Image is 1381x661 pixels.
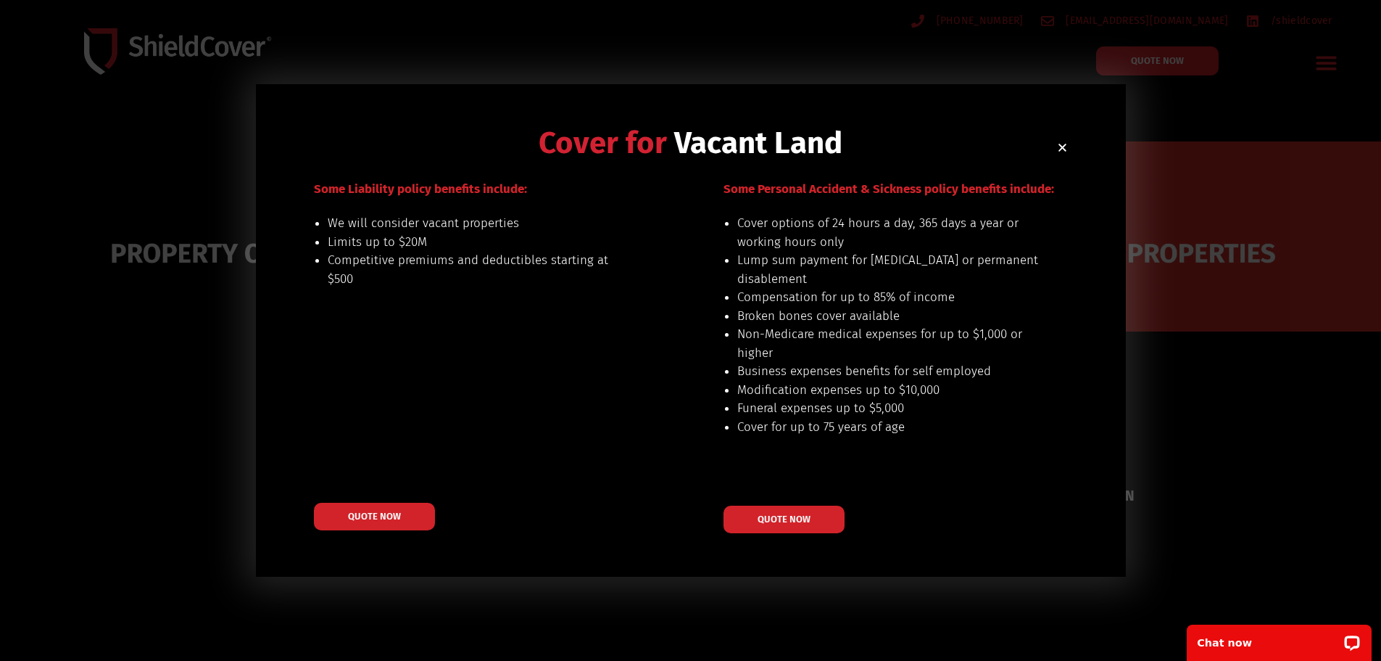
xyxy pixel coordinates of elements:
li: Lump sum payment for [MEDICAL_DATA] or permanent disablement [737,251,1040,288]
li: We will consider vacant properties [328,214,630,233]
span: QUOTE NOW [758,514,810,524]
li: Cover for up to 75 years of age [737,418,1040,437]
li: Broken bones cover available [737,307,1040,326]
li: Non-Medicare medical expenses for up to $1,000 or higher [737,325,1040,362]
span: Cover for [539,125,667,161]
span: Some Personal Accident & Sickness policy benefits include: [723,181,1054,197]
span: Vacant Land [674,125,842,161]
a: QUOTE NOW [723,506,845,533]
li: Modification expenses up to $10,000 [737,381,1040,400]
a: QUOTE NOW [314,503,435,530]
li: Cover options of 24 hours a day, 365 days a year or working hours only [737,214,1040,251]
li: Funeral expenses up to $5,000 [737,399,1040,418]
a: Close [1057,142,1068,153]
span: Some Liability policy benefits include: [314,181,527,197]
li: Limits up to $20M [328,233,630,252]
iframe: LiveChat chat widget [1177,615,1381,661]
li: Competitive premiums and deductibles starting at $500 [328,251,630,288]
li: Business expenses benefits for self employed [737,362,1040,381]
li: Compensation for up to 85% of income [737,288,1040,307]
span: QUOTE NOW [348,512,401,521]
